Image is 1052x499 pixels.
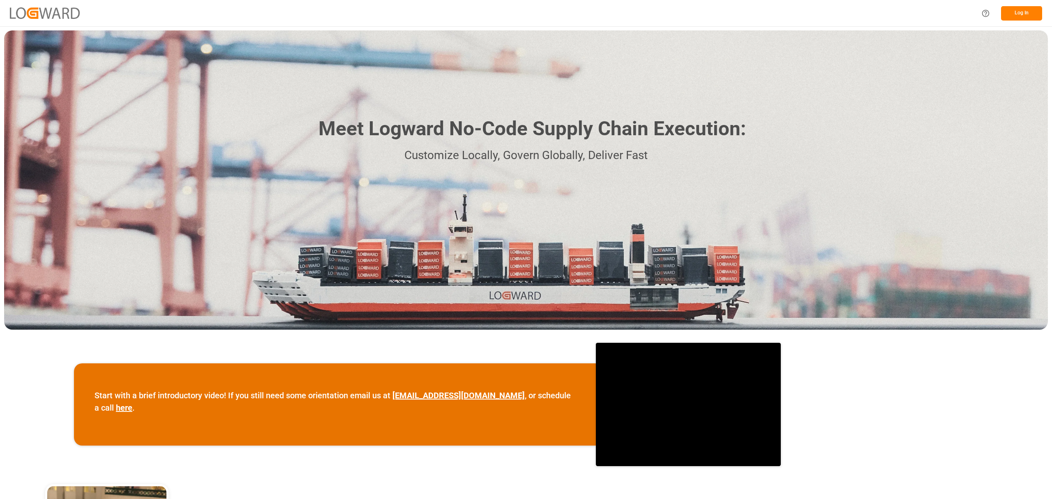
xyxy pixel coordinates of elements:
button: Log In [1001,6,1042,21]
a: [EMAIL_ADDRESS][DOMAIN_NAME] [392,390,525,400]
iframe: video [596,343,781,466]
img: Logward_new_orange.png [10,7,80,18]
a: here [116,403,132,413]
p: Customize Locally, Govern Globally, Deliver Fast [306,146,746,165]
h1: Meet Logward No-Code Supply Chain Execution: [318,114,746,143]
p: Start with a brief introductory video! If you still need some orientation email us at , or schedu... [95,389,575,414]
button: Help Center [976,4,995,23]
